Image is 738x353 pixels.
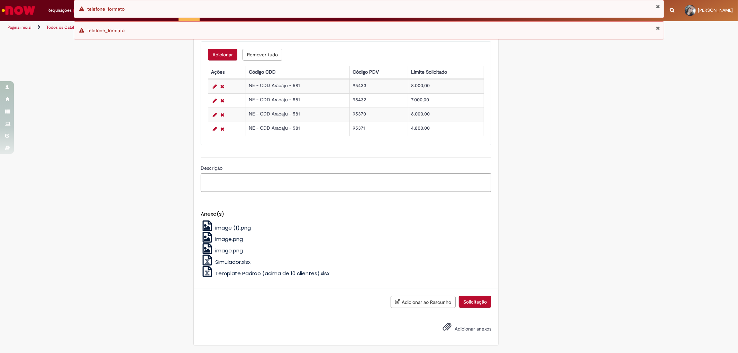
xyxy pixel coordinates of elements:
[208,49,237,61] button: Adicionar uma linha para Crédito
[219,125,226,133] a: Remover linha 4
[459,296,491,308] button: Solicitação
[87,6,125,12] span: telefone_formato
[246,79,350,93] td: NE - CDD Aracaju - 581
[455,326,491,332] span: Adicionar anexos
[1,3,36,17] img: ServiceNow
[408,66,484,78] th: Limite Solicitado
[349,122,408,136] td: 95371
[201,211,491,217] h5: Anexo(s)
[246,93,350,108] td: NE - CDD Aracaju - 581
[349,108,408,122] td: 95370
[211,96,219,105] a: Editar Linha 2
[408,108,484,122] td: 6.000,00
[391,296,456,308] button: Adicionar ao Rascunho
[349,79,408,93] td: 95433
[349,66,408,78] th: Código PDV
[211,111,219,119] a: Editar Linha 3
[408,122,484,136] td: 4.800,00
[215,247,243,254] span: image.png
[211,125,219,133] a: Editar Linha 4
[201,165,224,171] span: Descrição
[246,122,350,136] td: NE - CDD Aracaju - 581
[215,270,329,277] span: Template Padrão (acima de 10 clientes).xlsx
[208,66,246,78] th: Ações
[8,25,31,30] a: Página inicial
[201,247,243,254] a: image.png
[219,96,226,105] a: Remover linha 2
[73,8,80,14] span: 14
[46,25,83,30] a: Todos os Catálogos
[215,258,250,266] span: Simulador.xlsx
[201,258,250,266] a: Simulador.xlsx
[656,25,660,31] button: Fechar Notificação
[246,108,350,122] td: NE - CDD Aracaju - 581
[215,235,243,243] span: image.png
[243,49,282,61] button: Remover todas as linhas de Crédito
[215,224,251,231] span: image (1).png
[5,21,487,34] ul: Trilhas de página
[219,111,226,119] a: Remover linha 3
[201,235,243,243] a: image.png
[349,93,408,108] td: 95432
[408,79,484,93] td: 8.000,00
[441,321,453,336] button: Adicionar anexos
[246,66,350,78] th: Código CDD
[201,224,251,231] a: image (1).png
[211,82,219,91] a: Editar Linha 1
[408,93,484,108] td: 7.000,00
[219,82,226,91] a: Remover linha 1
[201,173,491,192] textarea: Descrição
[698,7,733,13] span: [PERSON_NAME]
[87,27,125,34] span: telefone_formato
[201,270,329,277] a: Template Padrão (acima de 10 clientes).xlsx
[47,7,72,14] span: Requisições
[656,4,660,9] button: Fechar Notificação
